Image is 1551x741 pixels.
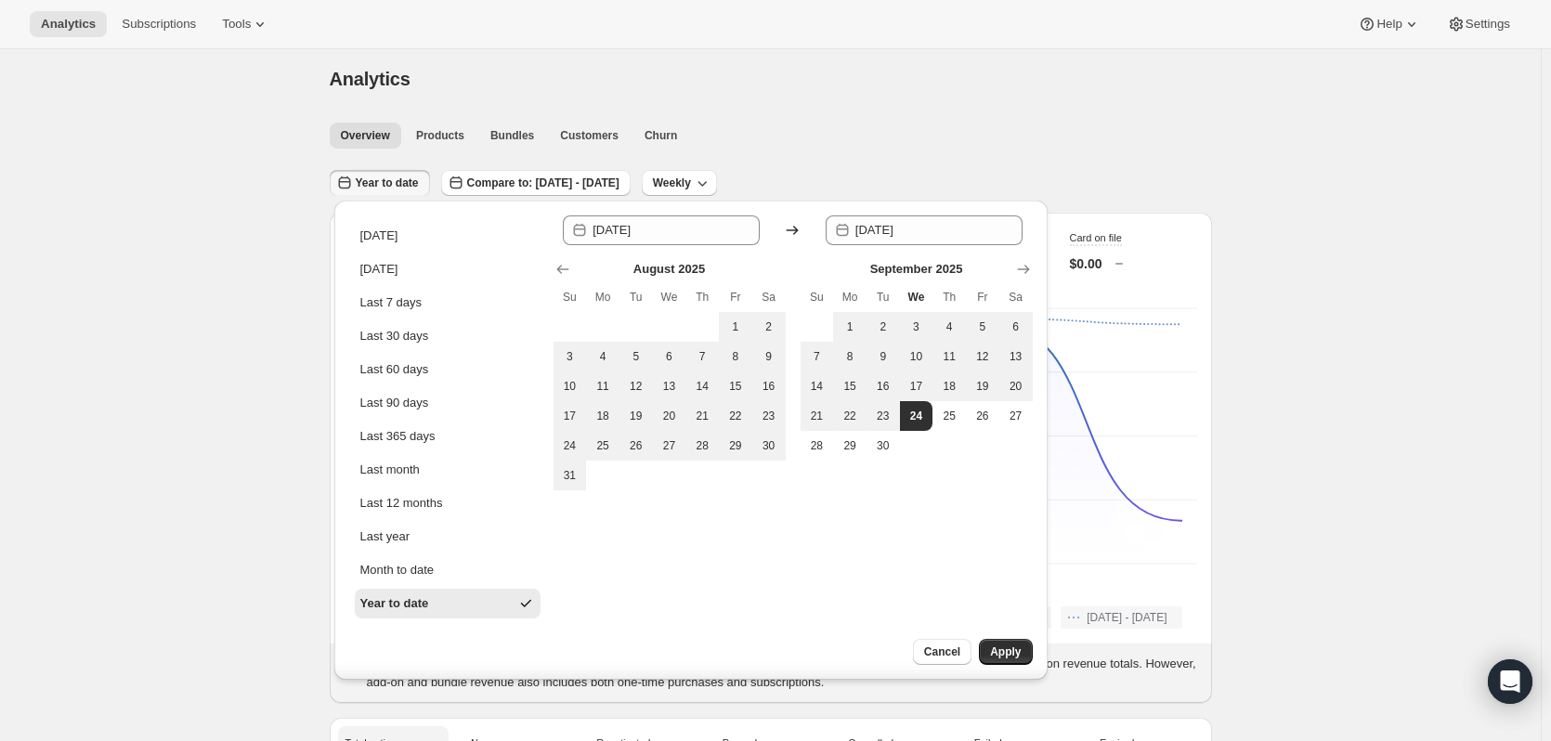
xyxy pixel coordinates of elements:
button: Saturday September 6 2025 [999,312,1033,342]
button: Wednesday September 17 2025 [900,371,933,401]
button: Saturday August 23 2025 [752,401,786,431]
span: 9 [874,349,893,364]
button: Tuesday September 9 2025 [867,342,900,371]
div: [DATE] [360,227,398,245]
span: 20 [660,409,679,423]
span: 25 [593,438,612,453]
button: Friday September 26 2025 [966,401,999,431]
span: We [907,290,926,305]
button: Subscriptions [111,11,207,37]
span: 3 [907,319,926,334]
span: 23 [760,409,778,423]
span: 12 [973,349,992,364]
button: Saturday August 30 2025 [752,431,786,461]
span: 24 [561,438,580,453]
div: Last 60 days [360,360,429,379]
span: 27 [660,438,679,453]
button: Last 12 months [355,488,541,518]
th: Sunday [801,282,834,312]
div: Last 365 days [360,427,436,446]
span: 5 [627,349,645,364]
span: 10 [907,349,926,364]
button: Show previous month, July 2025 [550,256,576,282]
button: Monday September 1 2025 [833,312,867,342]
span: Mo [593,290,612,305]
button: Friday September 12 2025 [966,342,999,371]
span: 22 [726,409,745,423]
button: Help [1347,11,1431,37]
span: 14 [693,379,711,394]
span: 18 [940,379,958,394]
button: Last month [355,455,541,485]
th: Thursday [932,282,966,312]
button: Thursday September 4 2025 [932,312,966,342]
button: Tuesday August 12 2025 [619,371,653,401]
button: Friday September 19 2025 [966,371,999,401]
span: 7 [693,349,711,364]
button: Compare to: [DATE] - [DATE] [441,170,631,196]
button: Thursday August 21 2025 [685,401,719,431]
th: Tuesday [619,282,653,312]
span: Mo [841,290,859,305]
span: 30 [760,438,778,453]
button: Monday August 18 2025 [586,401,619,431]
div: Last year [360,527,410,546]
button: Sunday August 3 2025 [554,342,587,371]
span: 21 [693,409,711,423]
span: Th [693,290,711,305]
button: [DATE] [355,221,541,251]
span: Weekly [653,175,691,190]
button: Saturday August 2 2025 [752,312,786,342]
span: 24 [907,409,926,423]
button: Saturday September 13 2025 [999,342,1033,371]
span: 13 [660,379,679,394]
span: 6 [1007,319,1025,334]
span: Th [940,290,958,305]
span: 4 [593,349,612,364]
span: Bundles [490,128,534,143]
div: Open Intercom Messenger [1488,659,1532,704]
button: Wednesday September 3 2025 [900,312,933,342]
span: 25 [940,409,958,423]
span: 20 [1007,379,1025,394]
button: Last 365 days [355,422,541,451]
button: Monday September 29 2025 [833,431,867,461]
span: Compare to: [DATE] - [DATE] [467,175,619,190]
span: 22 [841,409,859,423]
button: Friday August 1 2025 [719,312,752,342]
span: 11 [940,349,958,364]
th: Wednesday [653,282,686,312]
p: $0.00 [1070,254,1102,273]
th: Sunday [554,282,587,312]
span: 16 [760,379,778,394]
button: Monday September 22 2025 [833,401,867,431]
span: 17 [561,409,580,423]
button: Saturday August 9 2025 [752,342,786,371]
div: Last 7 days [360,293,423,312]
span: 11 [593,379,612,394]
span: 6 [660,349,679,364]
button: Settings [1436,11,1521,37]
button: Last year [355,522,541,552]
button: Saturday September 27 2025 [999,401,1033,431]
button: Last 30 days [355,321,541,351]
button: Cancel [913,639,971,665]
button: Last 7 days [355,288,541,318]
span: 19 [627,409,645,423]
span: [DATE] - [DATE] [1087,610,1167,625]
button: Monday September 15 2025 [833,371,867,401]
span: 1 [726,319,745,334]
button: Tools [211,11,280,37]
button: Wednesday August 27 2025 [653,431,686,461]
div: Last 90 days [360,394,429,412]
span: 13 [1007,349,1025,364]
th: Saturday [999,282,1033,312]
button: Wednesday August 6 2025 [653,342,686,371]
button: [DATE] [355,254,541,284]
span: Analytics [41,17,96,32]
span: Sa [760,290,778,305]
span: Apply [990,644,1021,659]
th: Saturday [752,282,786,312]
button: Sunday August 31 2025 [554,461,587,490]
button: Analytics [30,11,107,37]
